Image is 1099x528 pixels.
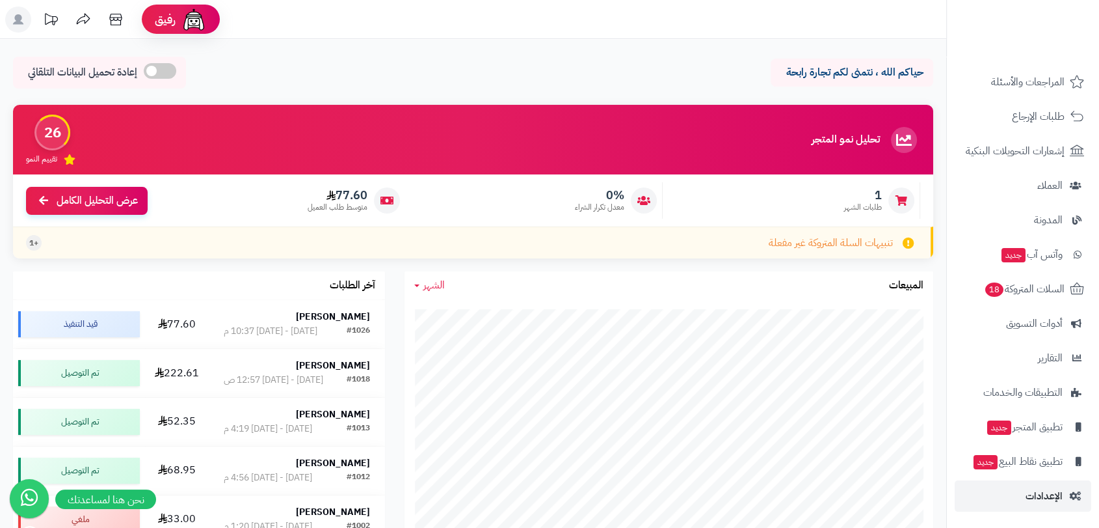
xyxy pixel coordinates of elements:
[34,7,67,36] a: تحديثات المنصة
[844,202,882,213] span: طلبات الشهر
[296,456,370,470] strong: [PERSON_NAME]
[575,188,624,202] span: 0%
[987,421,1011,435] span: جديد
[955,342,1091,374] a: التقارير
[224,471,312,484] div: [DATE] - [DATE] 4:56 م
[423,277,445,293] span: الشهر
[308,188,367,202] span: 77.60
[296,408,370,421] strong: [PERSON_NAME]
[330,280,375,292] h3: آخر الطلبات
[29,238,38,249] span: +1
[18,458,140,484] div: تم التوصيل
[955,308,1091,339] a: أدوات التسويق
[347,423,370,436] div: #1013
[1000,245,1063,264] span: وآتس آب
[296,310,370,324] strong: [PERSON_NAME]
[991,73,1065,91] span: المراجعات والأسئلة
[145,349,208,397] td: 222.61
[984,280,1065,298] span: السلات المتروكة
[575,202,624,213] span: معدل تكرار الشراء
[985,283,1003,297] span: 18
[955,239,1091,270] a: وآتس آبجديد
[955,135,1091,167] a: إشعارات التحويلات البنكية
[955,101,1091,132] a: طلبات الإرجاع
[972,452,1063,471] span: تطبيق نقاط البيع
[966,142,1065,160] span: إشعارات التحويلات البنكية
[983,383,1063,402] span: التطبيقات والخدمات
[986,418,1063,436] span: تطبيق المتجر
[1001,248,1026,262] span: جديد
[145,300,208,348] td: 77.60
[889,280,923,292] h3: المبيعات
[955,480,1091,512] a: الإعدادات
[347,325,370,338] div: #1026
[308,202,367,213] span: متوسط طلب العميل
[973,455,998,469] span: جديد
[1012,107,1065,126] span: طلبات الإرجاع
[26,154,57,165] span: تقييم النمو
[26,187,148,215] a: عرض التحليل الكامل
[1006,314,1063,333] span: أدوات التسويق
[224,325,317,338] div: [DATE] - [DATE] 10:37 م
[57,193,138,208] span: عرض التحليل الكامل
[955,204,1091,236] a: المدونة
[955,170,1091,201] a: العملاء
[224,423,312,436] div: [DATE] - [DATE] 4:19 م
[145,398,208,446] td: 52.35
[296,505,370,519] strong: [PERSON_NAME]
[955,66,1091,98] a: المراجعات والأسئلة
[18,409,140,435] div: تم التوصيل
[1038,349,1063,367] span: التقارير
[1026,487,1063,505] span: الإعدادات
[347,471,370,484] div: #1012
[955,377,1091,408] a: التطبيقات والخدمات
[181,7,207,33] img: ai-face.png
[296,359,370,372] strong: [PERSON_NAME]
[769,236,893,251] span: تنبيهات السلة المتروكة غير مفعلة
[145,447,208,495] td: 68.95
[18,311,140,337] div: قيد التنفيذ
[28,65,137,80] span: إعادة تحميل البيانات التلقائي
[1037,176,1063,195] span: العملاء
[780,65,923,80] p: حياكم الله ، نتمنى لكم تجارة رابحة
[1034,211,1063,229] span: المدونة
[955,273,1091,305] a: السلات المتروكة18
[18,360,140,386] div: تم التوصيل
[955,446,1091,477] a: تطبيق نقاط البيعجديد
[347,374,370,387] div: #1018
[155,12,176,27] span: رفيق
[844,188,882,202] span: 1
[414,278,445,293] a: الشهر
[955,411,1091,443] a: تطبيق المتجرجديد
[224,374,323,387] div: [DATE] - [DATE] 12:57 ص
[812,134,880,146] h3: تحليل نمو المتجر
